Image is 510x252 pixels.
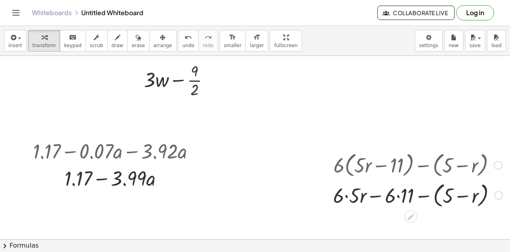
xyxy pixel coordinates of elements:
span: fullscreen [274,43,297,48]
span: draw [112,43,124,48]
button: transform [28,30,60,52]
button: Collaborate Live [377,6,455,20]
button: draw [107,30,128,52]
span: transform [32,43,56,48]
button: insert [4,30,26,52]
button: Toggle navigation [10,6,22,19]
button: undoundo [178,30,199,52]
button: format_sizesmaller [220,30,246,52]
span: redo [203,43,214,48]
button: arrange [149,30,177,52]
button: load [487,30,506,52]
button: format_sizelarger [245,30,268,52]
span: scrub [90,43,103,48]
div: Edit math [404,210,417,223]
button: settings [415,30,443,52]
a: Whiteboards [32,9,72,17]
button: redoredo [198,30,218,52]
span: smaller [224,43,241,48]
span: keypad [64,43,82,48]
button: scrub [86,30,108,52]
span: undo [182,43,194,48]
span: Collaborate Live [384,9,448,16]
span: save [469,43,481,48]
i: undo [184,33,192,42]
span: erase [131,43,145,48]
span: settings [419,43,438,48]
span: insert [8,43,22,48]
i: format_size [253,33,261,42]
button: new [444,30,463,52]
button: Log in [456,5,494,20]
span: arrange [153,43,172,48]
button: erase [127,30,149,52]
span: load [491,43,502,48]
button: fullscreen [270,30,302,52]
button: save [465,30,485,52]
i: redo [204,33,212,42]
span: new [449,43,459,48]
span: larger [250,43,264,48]
button: keyboardkeypad [60,30,86,52]
i: format_size [229,33,236,42]
i: keyboard [69,33,76,42]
